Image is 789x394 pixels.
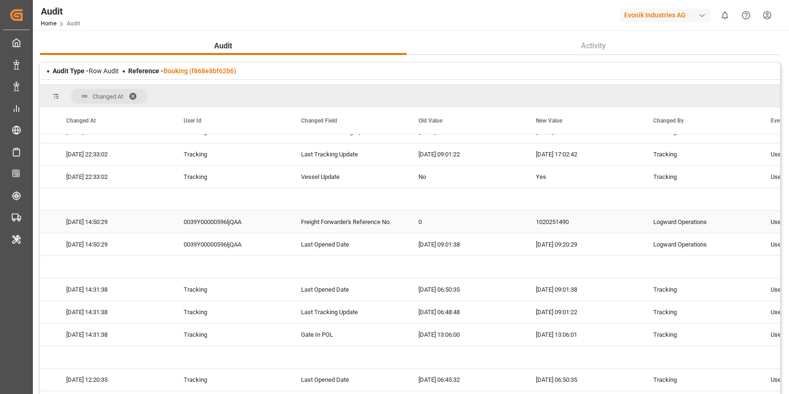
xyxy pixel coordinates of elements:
[66,117,96,124] span: Changed At
[642,211,759,233] div: Logward Operations
[290,324,407,346] div: Gate In POL
[290,369,407,391] div: Last Opened Date
[172,211,290,233] div: 0039Y00000596ljQAA
[407,211,525,233] div: 0
[620,6,714,24] button: Evonik Industries AG
[41,20,56,27] a: Home
[407,324,525,346] div: [DATE] 13:06:00
[172,301,290,323] div: Tracking
[55,233,172,255] div: [DATE] 14:50:29
[172,143,290,165] div: Tracking
[525,324,642,346] div: [DATE] 13:06:01
[620,8,711,22] div: Evonik Industries AG
[525,233,642,255] div: [DATE] 09:20:29
[642,324,759,346] div: Tracking
[407,278,525,301] div: [DATE] 06:50:35
[172,233,290,255] div: 0039Y00000596ljQAA
[184,117,201,124] span: User Id
[536,117,562,124] span: New Value
[172,369,290,391] div: Tracking
[290,166,407,188] div: Vessel Update
[55,301,172,323] div: [DATE] 14:31:38
[55,278,172,301] div: [DATE] 14:31:38
[642,166,759,188] div: Tracking
[301,117,337,124] span: Changed Field
[525,143,642,165] div: [DATE] 17:02:42
[290,211,407,233] div: Freight Forwarder's Reference No.
[40,37,407,55] button: Audit
[407,369,525,391] div: [DATE] 06:45:32
[418,117,442,124] span: Old Value
[642,143,759,165] div: Tracking
[55,324,172,346] div: [DATE] 14:31:38
[93,93,123,100] span: Changed At
[525,278,642,301] div: [DATE] 09:01:38
[407,37,781,55] button: Activity
[290,233,407,255] div: Last Opened Date
[128,67,236,75] span: Reference -
[642,301,759,323] div: Tracking
[642,233,759,255] div: Logward Operations
[642,369,759,391] div: Tracking
[577,40,610,52] span: Activity
[525,211,642,233] div: 1020251490
[642,278,759,301] div: Tracking
[55,143,172,165] div: [DATE] 22:33:02
[525,166,642,188] div: Yes
[407,143,525,165] div: [DATE] 09:01:22
[653,117,684,124] span: Changed By
[290,143,407,165] div: Last Tracking Update
[407,233,525,255] div: [DATE] 09:01:38
[290,278,407,301] div: Last Opened Date
[163,67,236,75] a: Booking (f868e8bf62b6)
[41,4,80,18] div: Audit
[735,5,757,26] button: Help Center
[55,166,172,188] div: [DATE] 22:33:02
[53,66,119,76] div: Row Audit
[53,67,89,75] span: Audit Type -
[407,301,525,323] div: [DATE] 06:48:48
[172,278,290,301] div: Tracking
[172,166,290,188] div: Tracking
[290,301,407,323] div: Last Tracking Update
[714,5,735,26] button: show 0 new notifications
[525,369,642,391] div: [DATE] 06:50:35
[771,117,785,124] span: Event
[210,40,236,52] span: Audit
[55,211,172,233] div: [DATE] 14:50:29
[525,301,642,323] div: [DATE] 09:01:22
[55,369,172,391] div: [DATE] 12:20:35
[407,166,525,188] div: No
[172,324,290,346] div: Tracking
